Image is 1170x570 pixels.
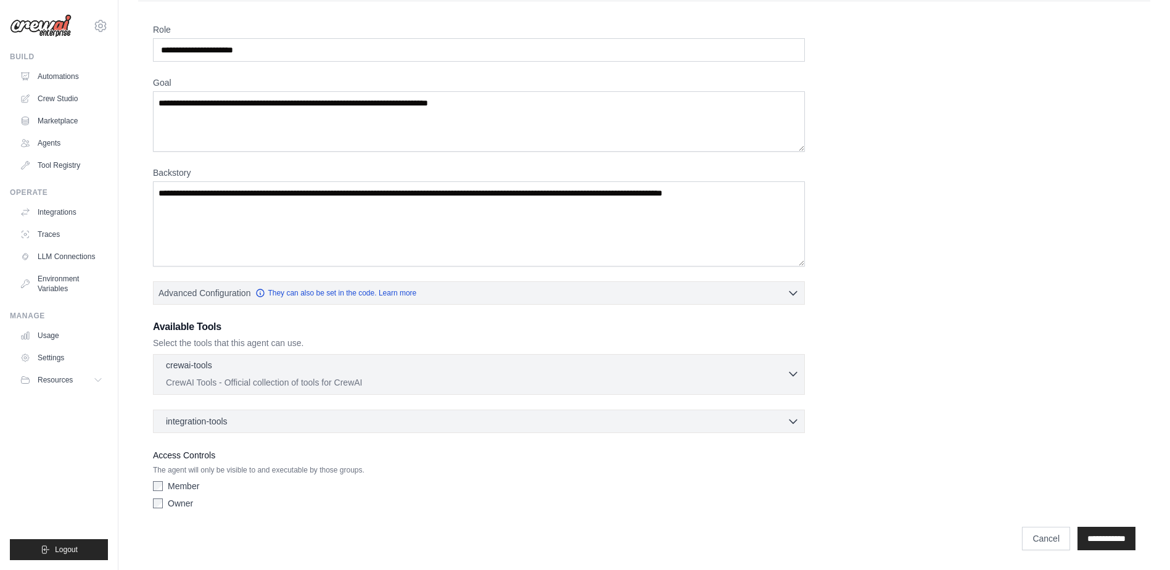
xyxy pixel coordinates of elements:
button: Logout [10,539,108,560]
a: Cancel [1022,527,1070,550]
label: Backstory [153,167,805,179]
a: Marketplace [15,111,108,131]
button: integration-tools [159,415,799,427]
div: Manage [10,311,108,321]
a: Integrations [15,202,108,222]
p: CrewAI Tools - Official collection of tools for CrewAI [166,376,787,389]
img: Logo [10,14,72,38]
button: Resources [15,370,108,390]
label: Role [153,23,805,36]
a: They can also be set in the code. Learn more [255,288,416,298]
a: Tool Registry [15,155,108,175]
a: Automations [15,67,108,86]
label: Access Controls [153,448,805,463]
label: Owner [168,497,193,510]
div: Operate [10,188,108,197]
span: Advanced Configuration [159,287,250,299]
p: crewai-tools [166,359,212,371]
a: Environment Variables [15,269,108,299]
a: Usage [15,326,108,345]
a: Crew Studio [15,89,108,109]
h3: Available Tools [153,320,805,334]
a: Agents [15,133,108,153]
span: Logout [55,545,78,555]
p: The agent will only be visible to and executable by those groups. [153,465,805,475]
a: LLM Connections [15,247,108,266]
span: Resources [38,375,73,385]
button: crewai-tools CrewAI Tools - Official collection of tools for CrewAI [159,359,799,389]
label: Goal [153,76,805,89]
a: Traces [15,225,108,244]
div: Build [10,52,108,62]
span: integration-tools [166,415,228,427]
label: Member [168,480,199,492]
button: Advanced Configuration They can also be set in the code. Learn more [154,282,804,304]
a: Settings [15,348,108,368]
p: Select the tools that this agent can use. [153,337,805,349]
